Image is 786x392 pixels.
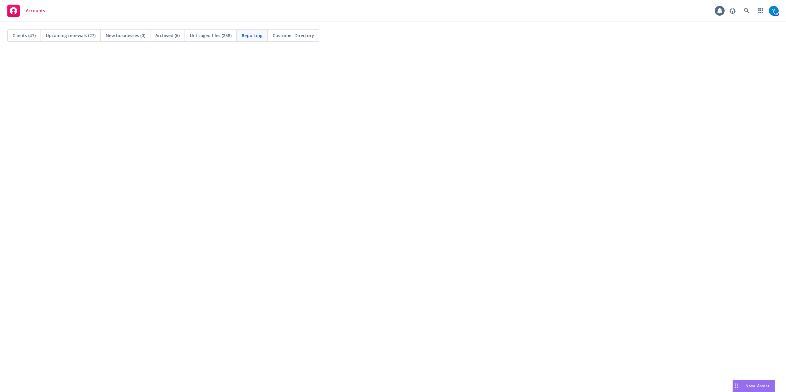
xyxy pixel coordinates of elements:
[106,32,145,39] span: New businesses (0)
[242,32,263,39] span: Reporting
[733,380,775,392] button: Nova Assist
[6,55,780,386] iframe: Hex Dashboard 1
[745,383,770,388] span: Nova Assist
[190,32,232,39] span: Untriaged files (258)
[26,8,45,13] span: Accounts
[5,2,48,19] a: Accounts
[273,32,314,39] span: Customer Directory
[13,32,36,39] span: Clients (47)
[155,32,180,39] span: Archived (6)
[755,5,767,17] a: Switch app
[741,5,753,17] a: Search
[733,380,741,392] div: Drag to move
[769,6,779,16] img: photo
[726,5,739,17] a: Report a Bug
[46,32,95,39] span: Upcoming renewals (27)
